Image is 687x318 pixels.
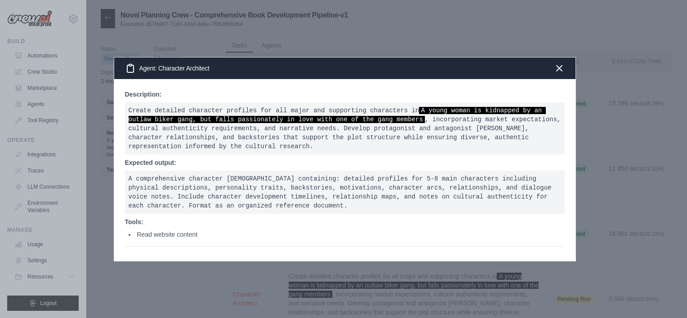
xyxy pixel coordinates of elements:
pre: A comprehensive character [DEMOGRAPHIC_DATA] containing: detailed profiles for 5-8 main character... [125,171,565,214]
h3: Agent: Character Architect [125,63,210,74]
strong: Description: [125,91,162,98]
strong: Tools: [125,218,143,225]
li: Read website content [129,230,565,239]
pre: Create detailed character profiles for all major and supporting characters in , incorporating mar... [125,102,565,155]
strong: Expected output: [125,159,176,166]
